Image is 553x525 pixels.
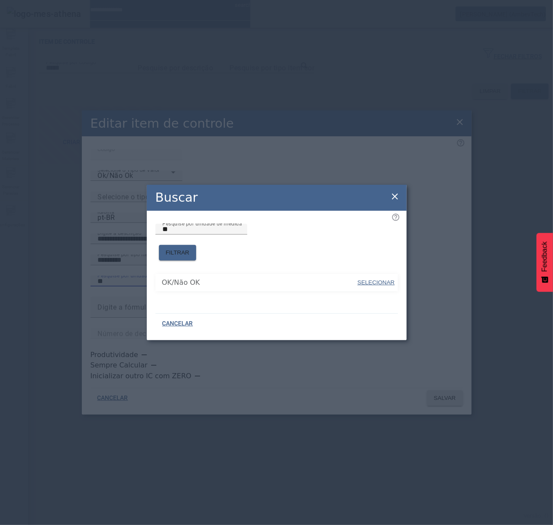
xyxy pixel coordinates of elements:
[162,319,193,328] span: CANCELAR
[162,220,242,226] mat-label: Pesquise por unidade de medida
[159,245,197,261] button: FILTRAR
[537,233,553,292] button: Feedback - Mostrar pesquisa
[162,277,357,288] span: OK/Não OK
[166,248,190,257] span: FILTRAR
[155,188,198,207] h2: Buscar
[155,316,200,332] button: CANCELAR
[541,242,549,272] span: Feedback
[358,279,395,286] span: SELECIONAR
[356,275,395,290] button: SELECIONAR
